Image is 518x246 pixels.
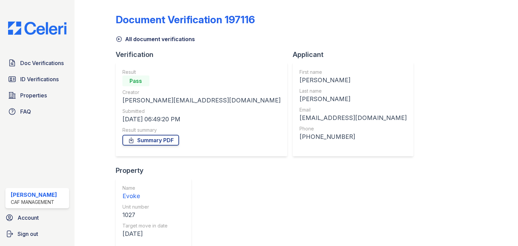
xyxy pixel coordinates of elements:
div: Submitted [122,108,281,115]
span: Account [18,214,39,222]
div: [DATE] [122,229,168,239]
div: [PERSON_NAME] [299,75,407,85]
div: [PERSON_NAME][EMAIL_ADDRESS][DOMAIN_NAME] [122,96,281,105]
a: Summary PDF [122,135,179,146]
div: First name [299,69,407,75]
a: All document verifications [116,35,195,43]
div: Last name [299,88,407,94]
span: Doc Verifications [20,59,64,67]
div: Applicant [293,50,419,59]
span: Properties [20,91,47,99]
div: Name [122,185,168,191]
a: Name Evoke [122,185,168,201]
div: Target move in date [122,222,168,229]
a: Properties [5,89,69,102]
span: ID Verifications [20,75,59,83]
iframe: chat widget [490,219,511,239]
a: Account [3,211,72,224]
div: Verification [116,50,293,59]
div: Unit number [122,204,168,210]
div: [PERSON_NAME] [299,94,407,104]
div: [PERSON_NAME] [11,191,57,199]
img: CE_Logo_Blue-a8612792a0a2168367f1c8372b55b34899dd931a85d93a1a3d3e32e68fde9ad4.png [3,22,72,35]
span: FAQ [20,107,31,116]
div: CAF Management [11,199,57,206]
div: [PHONE_NUMBER] [299,132,407,142]
div: [DATE] 06:49:20 PM [122,115,281,124]
div: Result summary [122,127,281,133]
a: Doc Verifications [5,56,69,70]
a: FAQ [5,105,69,118]
div: Email [299,106,407,113]
div: Creator [122,89,281,96]
a: Sign out [3,227,72,241]
div: Pass [122,75,149,86]
div: Phone [299,125,407,132]
a: ID Verifications [5,72,69,86]
div: [EMAIL_ADDRESS][DOMAIN_NAME] [299,113,407,123]
div: Document Verification 197116 [116,13,255,26]
span: Sign out [18,230,38,238]
div: Result [122,69,281,75]
div: 1027 [122,210,168,220]
div: Evoke [122,191,168,201]
div: Property [116,166,197,175]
